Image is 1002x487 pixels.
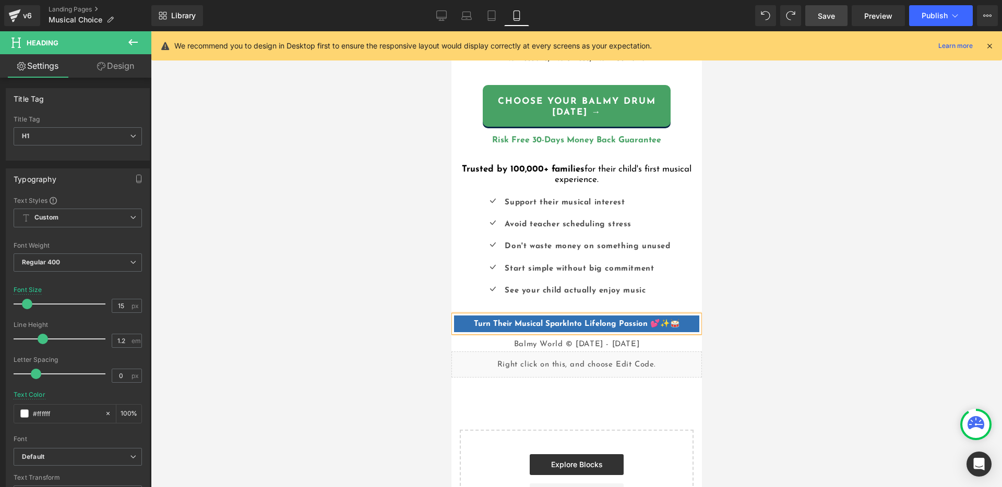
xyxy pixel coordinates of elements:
strong: Start simple without big commitment [53,234,202,241]
div: % [116,405,141,423]
a: Desktop [429,5,454,26]
button: More [977,5,998,26]
div: v6 [21,9,34,22]
a: Choose YOUR BALMY DRUM [DATE] → [31,54,219,95]
a: Learn more [934,40,977,52]
b: Custom [34,213,58,222]
b: Risk Free 30-Days Money Back Guarantee [41,105,210,113]
a: Explore Blocks [78,423,172,444]
div: Title Tag [14,116,142,123]
font: for their child's first musical experience. [103,133,240,153]
a: Mobile [504,5,529,26]
span: px [132,302,140,309]
b: H1 [22,132,29,140]
a: Tablet [479,5,504,26]
a: v6 [4,5,40,26]
a: Design [78,54,153,78]
a: Laptop [454,5,479,26]
span: Heading [27,39,58,47]
div: Font [14,435,142,443]
input: Color [33,408,100,419]
strong: Support their musical interest [53,167,173,175]
p: We recommend you to design in Desktop first to ensure the responsive layout would display correct... [174,40,652,52]
b: Avoid teacher scheduling stress [53,189,180,197]
div: Title Tag [14,89,44,103]
a: New Library [151,5,203,26]
b: Into Lifelong Passion 💕✨🥁 [115,289,229,297]
div: Open Intercom Messenger [967,452,992,477]
div: Letter Spacing [14,356,142,363]
a: Add Single Section [78,452,172,473]
span: Musical Choice [49,16,102,24]
div: Typography [14,169,56,184]
span: px [132,372,140,379]
span: em [132,337,140,344]
div: Text Styles [14,196,142,204]
div: Font Size [14,286,42,294]
button: Publish [909,5,973,26]
strong: See your child actually enjoy music [53,255,194,263]
div: Line Height [14,321,142,328]
button: Redo [780,5,801,26]
div: Font Weight [14,242,142,249]
div: Text Color [14,391,45,398]
b: Turn Their Musical Spark [22,289,115,297]
div: Text Transform [14,474,142,481]
button: Undo [755,5,776,26]
span: No Lessons, No Stress, No Frustration [52,22,199,31]
strong: Don't waste money on something unused [53,211,219,219]
a: Landing Pages [49,5,151,14]
span: Library [171,11,196,20]
span: Publish [922,11,948,20]
b: Regular 400 [22,258,61,266]
span: Save [818,10,835,21]
i: Default [22,453,44,461]
font: Trusted by 100,000+ families [10,133,133,142]
span: Preview [864,10,892,21]
a: Preview [852,5,905,26]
